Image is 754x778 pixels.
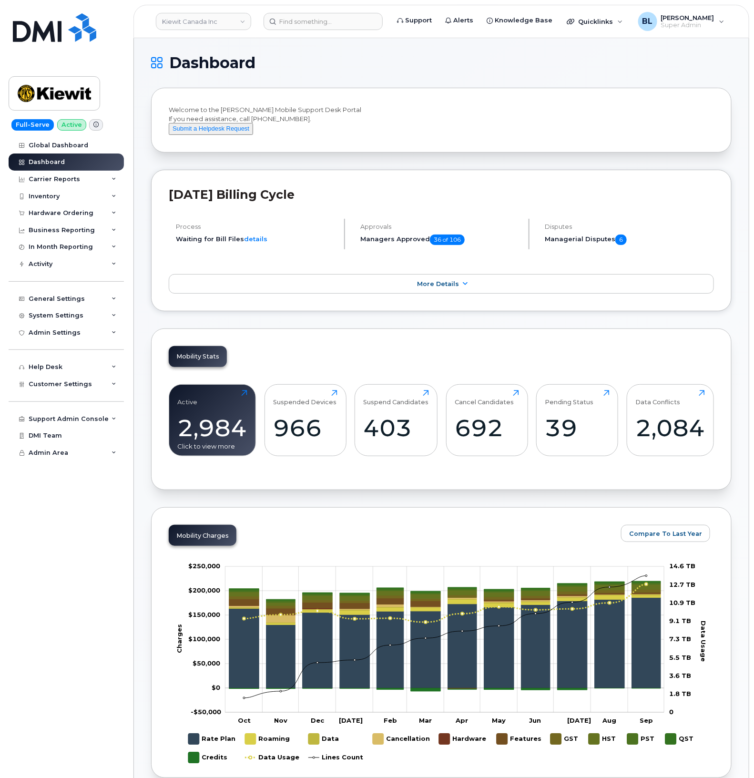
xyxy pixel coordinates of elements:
a: Cancel Candidates692 [455,390,519,451]
tspan: 5.5 TB [669,654,691,661]
tspan: Charges [175,624,183,653]
g: HST [589,730,618,748]
div: 2,984 [178,414,247,442]
g: Lines Count [308,748,363,767]
h4: Approvals [360,223,520,230]
g: Roaming [245,730,290,748]
tspan: $150,000 [188,611,220,618]
g: Rate Plan [229,597,661,688]
tspan: Apr [456,717,469,724]
a: Suspended Devices966 [273,390,337,451]
div: Active [178,390,198,406]
tspan: 3.6 TB [669,672,691,679]
g: Data Usage [245,748,299,767]
g: Rate Plan [188,730,235,748]
tspan: 14.6 TB [669,562,695,570]
div: Suspend Candidates [364,390,429,406]
div: Data Conflicts [635,390,680,406]
g: GST [550,730,579,748]
g: Legend [188,730,694,767]
tspan: $100,000 [188,635,220,643]
span: Compare To Last Year [629,529,702,538]
button: Submit a Helpdesk Request [169,123,253,135]
g: Credits [188,748,228,767]
span: Dashboard [169,56,255,70]
tspan: Aug [602,717,617,724]
div: 966 [273,414,337,442]
div: 403 [364,414,429,442]
g: Features [497,730,541,748]
tspan: Feb [384,717,397,724]
a: Data Conflicts2,084 [635,390,705,451]
tspan: Oct [238,717,251,724]
div: Welcome to the [PERSON_NAME] Mobile Support Desk Portal If you need assistance, call [PHONE_NUMBER]. [169,105,714,135]
tspan: Data Usage [700,621,708,662]
div: Click to view more [178,442,247,451]
a: Suspend Candidates403 [364,390,429,451]
tspan: 12.7 TB [669,581,695,588]
tspan: -$50,000 [191,708,221,716]
h4: Disputes [545,223,714,230]
div: 2,084 [635,414,705,442]
tspan: [DATE] [339,717,363,724]
tspan: 0 [669,708,673,716]
g: Cancellation [373,730,430,748]
g: QST [229,581,661,601]
li: Waiting for Bill Files [176,235,336,244]
tspan: Mar [419,717,432,724]
tspan: $250,000 [188,562,220,570]
div: Cancel Candidates [455,390,514,406]
div: Suspended Devices [273,390,336,406]
button: Compare To Last Year [621,525,710,542]
tspan: May [492,717,506,724]
g: $0 [188,635,220,643]
g: Hardware [439,730,487,748]
tspan: $50,000 [193,659,220,667]
tspan: $200,000 [188,586,220,594]
span: 36 of 106 [430,235,465,245]
div: 692 [455,414,519,442]
a: details [244,235,267,243]
g: $0 [188,611,220,618]
g: Data [308,730,340,748]
tspan: 9.1 TB [669,617,691,624]
tspan: Dec [311,717,325,724]
g: GST [229,589,661,608]
h5: Managers Approved [360,235,520,245]
g: QST [665,730,694,748]
g: $0 [188,586,220,594]
iframe: Messenger Launcher [713,737,747,771]
a: Active2,984Click to view more [178,390,247,451]
a: Pending Status39 [545,390,610,451]
tspan: 10.9 TB [669,599,695,606]
tspan: Sep [640,717,653,724]
g: $0 [191,708,221,716]
h2: [DATE] Billing Cycle [169,187,714,202]
g: HST [229,584,661,605]
h4: Process [176,223,336,230]
tspan: Nov [275,717,288,724]
g: PST [627,730,656,748]
tspan: 1.8 TB [669,690,691,697]
a: Submit a Helpdesk Request [169,124,253,132]
tspan: $0 [212,684,220,691]
tspan: 7.3 TB [669,635,691,643]
tspan: [DATE] [567,717,591,724]
div: 39 [545,414,610,442]
div: Pending Status [545,390,594,406]
g: $0 [193,659,220,667]
span: More Details [417,280,459,287]
g: $0 [188,562,220,570]
tspan: Jun [530,717,541,724]
h5: Managerial Disputes [545,235,714,245]
span: 6 [615,235,627,245]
